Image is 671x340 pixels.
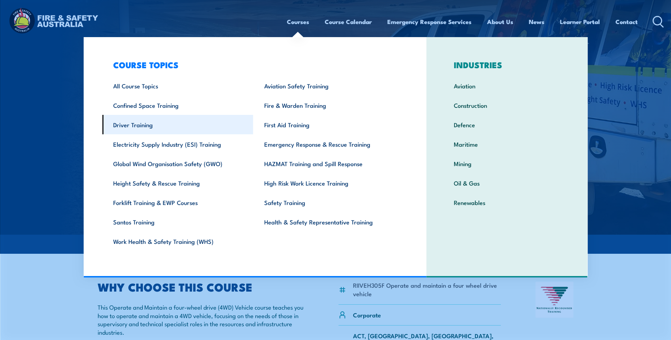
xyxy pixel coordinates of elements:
a: Health & Safety Representative Training [253,212,404,231]
h3: COURSE TOPICS [102,60,404,70]
a: Global Wind Organisation Safety (GWO) [102,154,253,173]
a: Renewables [443,193,571,212]
a: Driver Training [102,115,253,134]
a: Oil & Gas [443,173,571,193]
h3: INDUSTRIES [443,60,571,70]
a: HAZMAT Training and Spill Response [253,154,404,173]
a: High Risk Work Licence Training [253,173,404,193]
a: Courses [287,12,309,31]
a: Learner Portal [560,12,600,31]
a: About Us [487,12,513,31]
a: Work Health & Safety Training (WHS) [102,231,253,251]
a: News [529,12,544,31]
li: RIIVEH305F Operate and maintain a four wheel drive vehicle [353,281,501,298]
a: Defence [443,115,571,134]
a: Aviation [443,76,571,95]
a: Forklift Training & EWP Courses [102,193,253,212]
a: Safety Training [253,193,404,212]
a: Confined Space Training [102,95,253,115]
a: Electricity Supply Industry (ESI) Training [102,134,253,154]
a: First Aid Training [253,115,404,134]
p: Corporate [353,311,381,319]
img: Nationally Recognised Training logo. [536,282,574,318]
a: All Course Topics [102,76,253,95]
h2: WHY CHOOSE THIS COURSE [98,282,304,292]
a: Emergency Response & Rescue Training [253,134,404,154]
a: Aviation Safety Training [253,76,404,95]
a: Emergency Response Services [387,12,472,31]
a: Contact [615,12,638,31]
a: Fire & Warden Training [253,95,404,115]
a: Maritime [443,134,571,154]
a: Height Safety & Rescue Training [102,173,253,193]
a: Santos Training [102,212,253,231]
a: Construction [443,95,571,115]
a: Course Calendar [325,12,372,31]
a: Mining [443,154,571,173]
p: This Operate and Maintain a four-wheel drive (4WD) Vehicle course teaches you how to operate and ... [98,303,304,336]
